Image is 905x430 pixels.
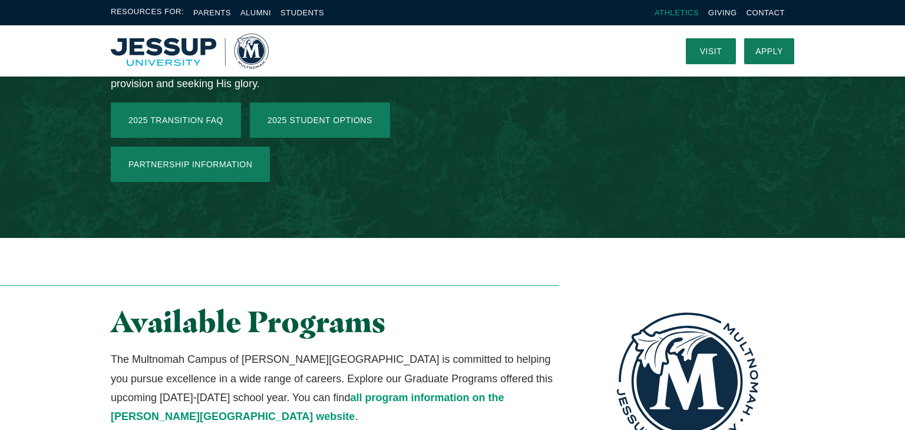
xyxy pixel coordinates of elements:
a: Parents [193,8,231,17]
a: Visit [686,38,736,64]
h2: Available Programs [111,306,559,338]
a: Alumni [240,8,271,17]
a: 2025 Student Options [250,102,390,138]
a: Apply [744,38,794,64]
p: The Multnomah Campus of [PERSON_NAME][GEOGRAPHIC_DATA] is committed to helping you pursue excelle... [111,350,559,426]
a: Students [280,8,324,17]
img: Multnomah University Logo [111,34,269,69]
a: Contact [747,8,785,17]
a: Partnership Information [111,147,270,182]
a: Athletics [655,8,699,17]
a: Giving [708,8,737,17]
span: Resources For: [111,6,184,19]
a: 2025 Transition FAQ [111,102,241,138]
a: Home [111,34,269,69]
